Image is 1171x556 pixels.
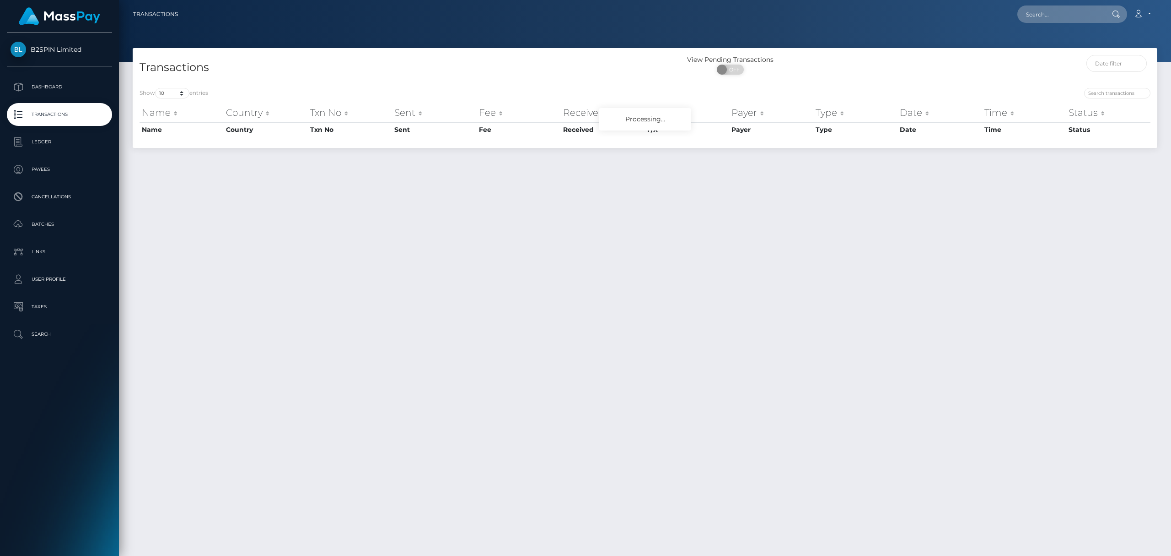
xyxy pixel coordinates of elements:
th: Sent [392,104,476,122]
th: Time [982,122,1066,137]
input: Search transactions [1084,88,1150,98]
a: Links [7,240,112,263]
th: Received [561,122,645,137]
th: F/X [645,104,729,122]
p: Payees [11,163,108,176]
div: Processing... [599,108,691,131]
span: B2SPIN Limited [7,45,112,54]
h4: Transactions [140,60,638,76]
a: User Profile [7,268,112,291]
th: Type [813,122,897,137]
a: Payees [7,158,112,181]
a: Ledger [7,131,112,153]
th: Fee [477,122,561,137]
a: Search [7,323,112,346]
p: Links [11,245,108,259]
th: Received [561,104,645,122]
p: Search [11,327,108,341]
p: Taxes [11,300,108,314]
th: Txn No [308,122,392,137]
a: Batches [7,213,112,236]
p: Dashboard [11,80,108,94]
th: Payer [729,104,813,122]
label: Show entries [140,88,208,98]
a: Dashboard [7,76,112,98]
th: Country [224,122,308,137]
a: Taxes [7,295,112,318]
img: B2SPIN Limited [11,42,26,57]
img: MassPay Logo [19,7,100,25]
select: Showentries [155,88,189,98]
input: Search... [1017,5,1103,23]
th: Date [897,122,982,137]
mh: Status [1069,107,1098,118]
th: Sent [392,122,476,137]
th: Payer [729,122,813,137]
p: Cancellations [11,190,108,204]
p: Transactions [11,108,108,121]
th: Country [224,104,308,122]
th: Type [813,104,897,122]
th: Txn No [308,104,392,122]
input: Date filter [1086,55,1147,72]
mh: Status [1069,125,1090,134]
a: Transactions [133,5,178,24]
th: Name [140,104,224,122]
a: Cancellations [7,185,112,208]
span: OFF [722,65,745,75]
p: Ledger [11,135,108,149]
p: Batches [11,218,108,231]
th: Time [982,104,1066,122]
div: View Pending Transactions [645,55,816,65]
th: Fee [477,104,561,122]
th: Date [897,104,982,122]
a: Transactions [7,103,112,126]
p: User Profile [11,273,108,286]
th: Name [140,122,224,137]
